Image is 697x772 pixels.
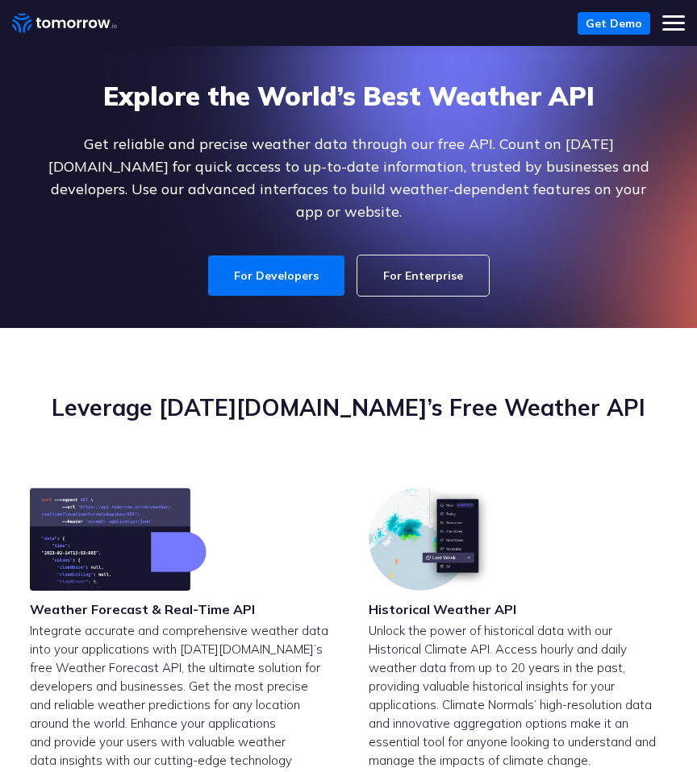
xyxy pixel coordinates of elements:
[12,11,117,35] a: Home link
[369,621,667,770] p: Unlock the power of historical data with our Historical Climate API. Access hourly and daily weat...
[208,255,344,296] a: For Developers
[30,600,255,618] h3: Weather Forecast & Real-Time API
[662,12,685,35] button: Toggle mobile menu
[26,392,671,423] h2: Leverage [DATE][DOMAIN_NAME]’s Free Weather API
[37,133,660,223] p: Get reliable and precise weather data through our free API. Count on [DATE][DOMAIN_NAME] for quic...
[357,255,489,296] a: For Enterprise
[578,12,650,35] a: Get Demo
[37,78,660,114] h1: Explore the World’s Best Weather API
[369,600,516,618] h3: Historical Weather API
